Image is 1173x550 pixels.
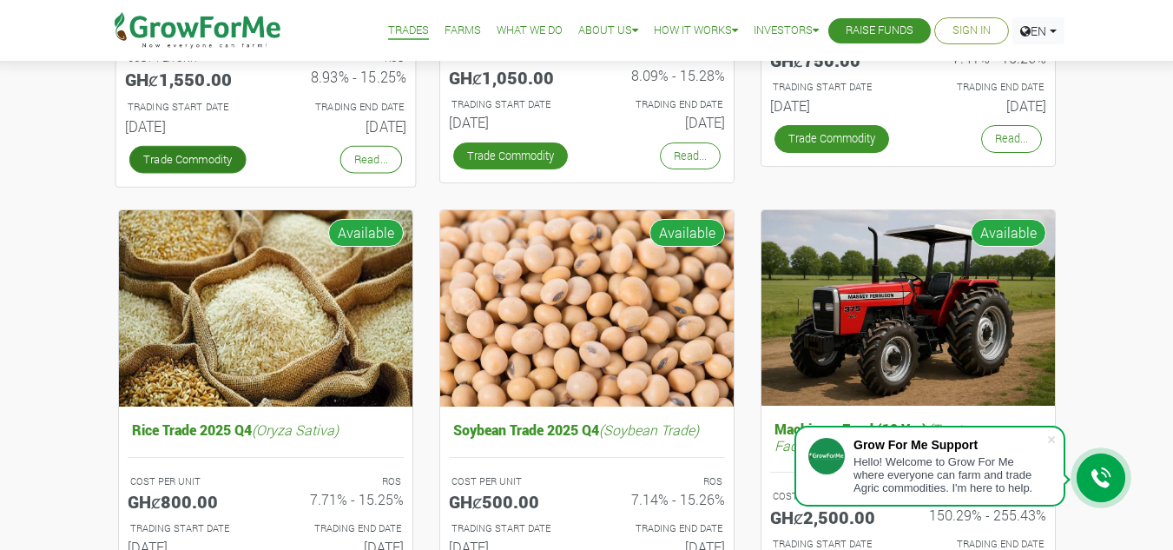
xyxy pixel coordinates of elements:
[449,67,574,88] h5: GHȼ1,050.00
[754,22,819,40] a: Investors
[846,22,913,40] a: Raise Funds
[952,22,991,40] a: Sign In
[124,69,252,89] h5: GHȼ1,550.00
[281,521,401,536] p: Estimated Trading End Date
[449,417,725,442] h5: Soybean Trade 2025 Q4
[119,210,412,408] img: growforme image
[770,97,895,114] h6: [DATE]
[127,99,249,114] p: Estimated Trading Start Date
[921,507,1046,523] h6: 150.29% - 255.43%
[599,421,699,439] i: (Soybean Trade)
[451,521,571,536] p: Estimated Trading Start Date
[128,491,253,512] h5: GHȼ800.00
[449,114,574,130] h6: [DATE]
[853,455,1046,494] div: Hello! Welcome to Grow For Me where everyone can farm and trade Agric commodities. I'm here to help.
[603,474,722,489] p: ROS
[770,50,895,70] h5: GHȼ750.00
[770,507,895,527] h5: GHȼ2,500.00
[451,474,571,489] p: COST PER UNIT
[924,80,1044,95] p: Estimated Trading End Date
[279,117,406,135] h6: [DATE]
[981,125,1042,152] a: Read...
[339,145,401,173] a: Read...
[649,219,725,247] span: Available
[453,142,568,169] a: Trade Commodity
[921,50,1046,66] h6: 7.41% - 15.26%
[279,491,404,507] h6: 7.71% - 15.25%
[660,142,721,169] a: Read...
[853,438,1046,452] div: Grow For Me Support
[281,474,401,489] p: ROS
[773,80,893,95] p: Estimated Trading Start Date
[440,210,734,408] img: growforme image
[578,22,638,40] a: About Us
[921,97,1046,114] h6: [DATE]
[130,521,250,536] p: Estimated Trading Start Date
[328,219,404,247] span: Available
[773,489,893,504] p: COST PER UNIT
[603,521,722,536] p: Estimated Trading End Date
[124,117,252,135] h6: [DATE]
[654,22,738,40] a: How it Works
[281,50,404,65] p: ROS
[130,474,250,489] p: COST PER UNIT
[449,491,574,512] h5: GHȼ500.00
[497,22,563,40] a: What We Do
[252,421,339,439] i: (Oryza Sativa)
[600,491,725,507] h6: 7.14% - 15.26%
[388,22,429,40] a: Trades
[1012,17,1064,44] a: EN
[603,97,722,112] p: Estimated Trading End Date
[128,417,404,442] h5: Rice Trade 2025 Q4
[445,22,481,40] a: Farms
[127,50,249,65] p: COST PER UNIT
[129,145,246,173] a: Trade Commodity
[451,97,571,112] p: Estimated Trading Start Date
[600,67,725,83] h6: 8.09% - 15.28%
[279,69,406,86] h6: 8.93% - 15.25%
[774,125,889,152] a: Trade Commodity
[774,420,984,454] i: (Tractors, Factories and Machines)
[761,210,1055,406] img: growforme image
[971,219,1046,247] span: Available
[600,114,725,130] h6: [DATE]
[281,99,404,114] p: Estimated Trading End Date
[770,416,1046,458] h5: Machinery Fund (10 Yrs)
